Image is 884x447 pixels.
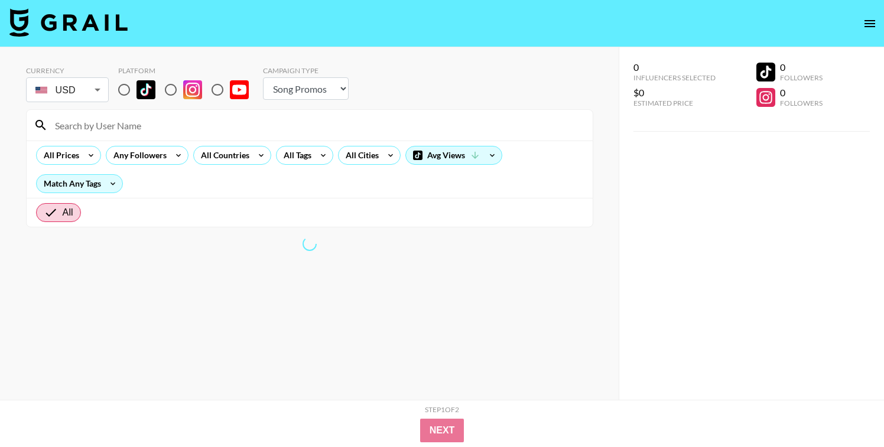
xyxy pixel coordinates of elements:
div: Estimated Price [633,99,716,107]
input: Search by User Name [48,116,586,135]
div: 0 [633,61,716,73]
div: 0 [780,87,823,99]
div: Step 1 of 2 [425,405,459,414]
img: Instagram [183,80,202,99]
button: Next [420,419,464,442]
div: 0 [780,61,823,73]
img: Grail Talent [9,8,128,37]
div: Avg Views [406,146,502,164]
div: $0 [633,87,716,99]
div: All Prices [37,146,82,164]
div: Campaign Type [263,66,349,75]
div: All Cities [339,146,381,164]
div: Followers [780,99,823,107]
img: TikTok [136,80,155,99]
img: YouTube [230,80,249,99]
div: Platform [118,66,258,75]
div: Any Followers [106,146,169,164]
button: open drawer [858,12,882,35]
div: USD [28,80,106,100]
span: All [63,205,73,220]
div: Currency [26,66,109,75]
span: Refreshing lists, bookers, clients, countries, tags, cities, talent, talent... [301,236,318,253]
div: Influencers Selected [633,73,716,82]
div: All Countries [194,146,252,164]
div: Followers [780,73,823,82]
div: All Tags [277,146,314,164]
div: Match Any Tags [37,175,122,192]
